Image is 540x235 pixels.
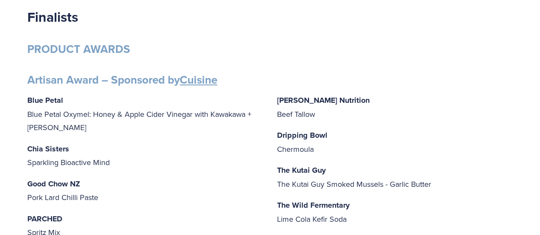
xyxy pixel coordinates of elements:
strong: Dripping Bowl [277,130,327,141]
strong: [PERSON_NAME] Nutrition [277,95,370,106]
p: The Kutai Guy Smoked Mussels - Garlic Butter [277,163,513,191]
strong: The Wild Fermentary [277,200,350,211]
strong: The Kutai Guy [277,165,326,176]
strong: Blue Petal [27,95,63,106]
p: Blue Petal Oxymel: Honey & Apple Cider Vinegar with Kawakawa + [PERSON_NAME] [27,93,263,134]
p: Chermoula [277,128,513,156]
strong: Chia Sisters [27,143,69,154]
p: Lime Cola Kefir Soda [277,198,513,226]
p: Beef Tallow [277,93,513,121]
strong: PARCHED [27,213,62,224]
strong: Artisan Award – Sponsored by [27,72,217,88]
strong: Finalists [27,7,78,27]
p: Sparkling Bioactive Mind [27,142,263,169]
strong: PRODUCT AWARDS [27,41,130,57]
strong: Good Chow NZ [27,178,80,189]
p: Pork Lard Chilli Paste [27,177,263,204]
a: Cuisine [180,72,217,88]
